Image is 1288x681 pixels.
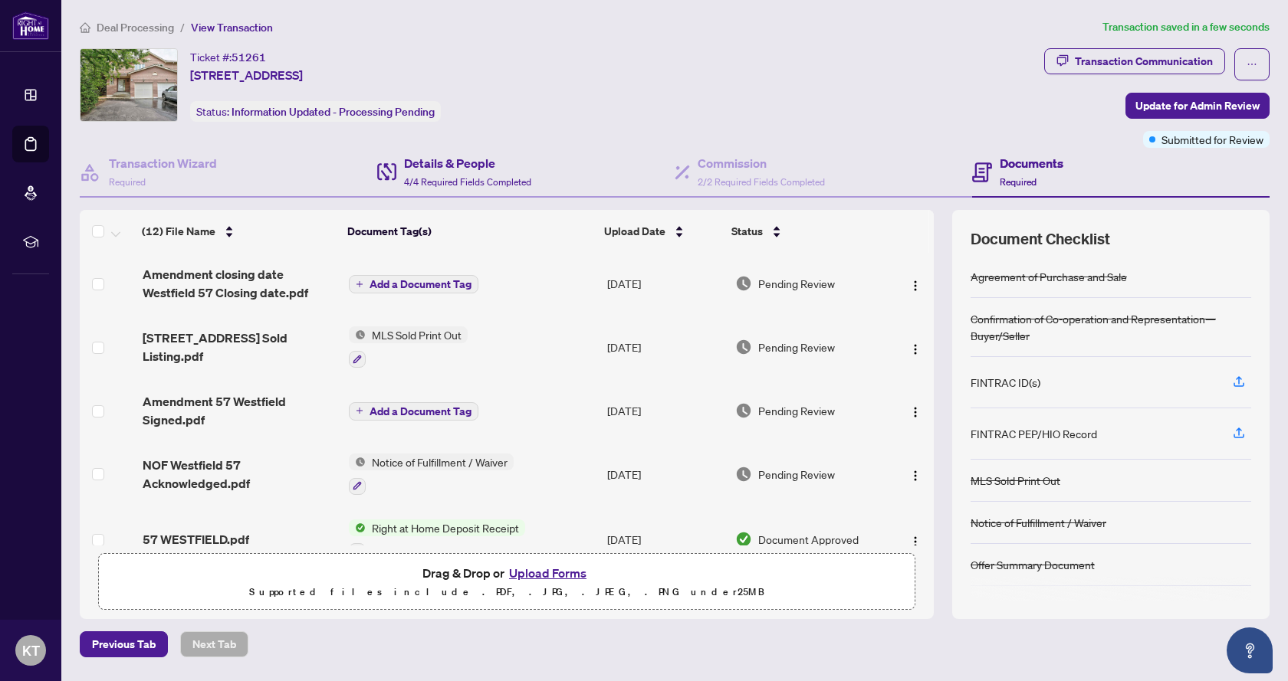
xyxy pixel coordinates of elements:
[366,326,468,343] span: MLS Sold Print Out
[903,335,928,359] button: Logo
[1075,49,1213,74] div: Transaction Communication
[735,339,752,355] img: Document Status
[504,563,591,583] button: Upload Forms
[758,402,835,419] span: Pending Review
[142,223,215,240] span: (12) File Name
[349,402,478,421] button: Add a Document Tag
[92,632,156,656] span: Previous Tab
[370,406,472,417] span: Add a Document Tag
[758,275,835,292] span: Pending Review
[232,51,266,64] span: 51261
[143,530,249,548] span: 57 WESTFIELD.pdf
[601,441,729,507] td: [DATE]
[190,101,441,122] div: Status:
[735,275,752,292] img: Document Status
[349,326,366,343] img: Status Icon
[604,223,665,240] span: Upload Date
[404,176,531,188] span: 4/4 Required Fields Completed
[349,519,525,561] button: Status IconRight at Home Deposit Receipt
[80,22,90,33] span: home
[909,535,922,548] img: Logo
[356,407,363,414] span: plus
[1161,131,1263,148] span: Submitted for Review
[422,563,591,583] span: Drag & Drop or
[1000,176,1037,188] span: Required
[370,279,472,290] span: Add a Document Tag
[735,402,752,419] img: Document Status
[601,253,729,314] td: [DATE]
[366,453,514,470] span: Notice of Fulfillment / Waiver
[99,554,915,611] span: Drag & Drop orUpload FormsSupported files include .PDF, .JPG, .JPEG, .PNG under25MB
[1102,18,1270,36] article: Transaction saved in a few seconds
[190,48,266,66] div: Ticket #:
[349,326,468,368] button: Status IconMLS Sold Print Out
[909,343,922,355] img: Logo
[180,631,248,657] button: Next Tab
[366,519,525,536] span: Right at Home Deposit Receipt
[22,640,40,661] span: KT
[97,21,174,34] span: Deal Processing
[971,310,1251,344] div: Confirmation of Co-operation and Representation—Buyer/Seller
[601,380,729,441] td: [DATE]
[143,392,337,429] span: Amendment 57 Westfield Signed.pdf
[1125,93,1270,119] button: Update for Admin Review
[758,466,835,483] span: Pending Review
[725,210,884,253] th: Status
[598,210,725,253] th: Upload Date
[909,280,922,292] img: Logo
[80,631,168,657] button: Previous Tab
[349,519,366,536] img: Status Icon
[971,556,1095,573] div: Offer Summary Document
[349,275,478,293] button: Add a Document Tag
[903,527,928,552] button: Logo
[349,401,478,421] button: Add a Document Tag
[232,105,435,119] span: Information Updated - Processing Pending
[356,280,363,288] span: plus
[143,265,337,302] span: Amendment closing date Westfield 57 Closing date.pdf
[731,223,763,240] span: Status
[80,49,177,121] img: IMG-W12357474_1.jpg
[1135,93,1260,118] span: Update for Admin Review
[758,339,835,355] span: Pending Review
[1000,154,1063,172] h4: Documents
[903,271,928,296] button: Logo
[190,66,303,84] span: [STREET_ADDRESS]
[191,21,273,34] span: View Transaction
[349,453,366,470] img: Status Icon
[143,456,337,493] span: NOF Westfield 57 Acknowledged.pdf
[601,314,729,380] td: [DATE]
[971,228,1110,250] span: Document Checklist
[971,425,1097,442] div: FINTRAC PEP/HIO Record
[698,154,825,172] h4: Commission
[971,268,1127,285] div: Agreement of Purchase and Sale
[601,507,729,573] td: [DATE]
[109,176,146,188] span: Required
[12,11,49,40] img: logo
[180,18,185,36] li: /
[349,453,514,495] button: Status IconNotice of Fulfillment / Waiver
[1247,59,1257,70] span: ellipsis
[971,472,1060,489] div: MLS Sold Print Out
[143,329,337,365] span: [STREET_ADDRESS] Sold Listing.pdf
[971,374,1040,391] div: FINTRAC ID(s)
[349,274,478,294] button: Add a Document Tag
[735,466,752,483] img: Document Status
[903,462,928,486] button: Logo
[109,154,217,172] h4: Transaction Wizard
[404,154,531,172] h4: Details & People
[108,583,905,601] p: Supported files include .PDF, .JPG, .JPEG, .PNG under 25 MB
[341,210,598,253] th: Document Tag(s)
[698,176,825,188] span: 2/2 Required Fields Completed
[971,514,1106,531] div: Notice of Fulfillment / Waiver
[1044,48,1225,74] button: Transaction Communication
[1227,627,1273,673] button: Open asap
[136,210,341,253] th: (12) File Name
[903,398,928,423] button: Logo
[909,470,922,482] img: Logo
[909,406,922,418] img: Logo
[735,531,752,548] img: Document Status
[758,531,859,548] span: Document Approved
